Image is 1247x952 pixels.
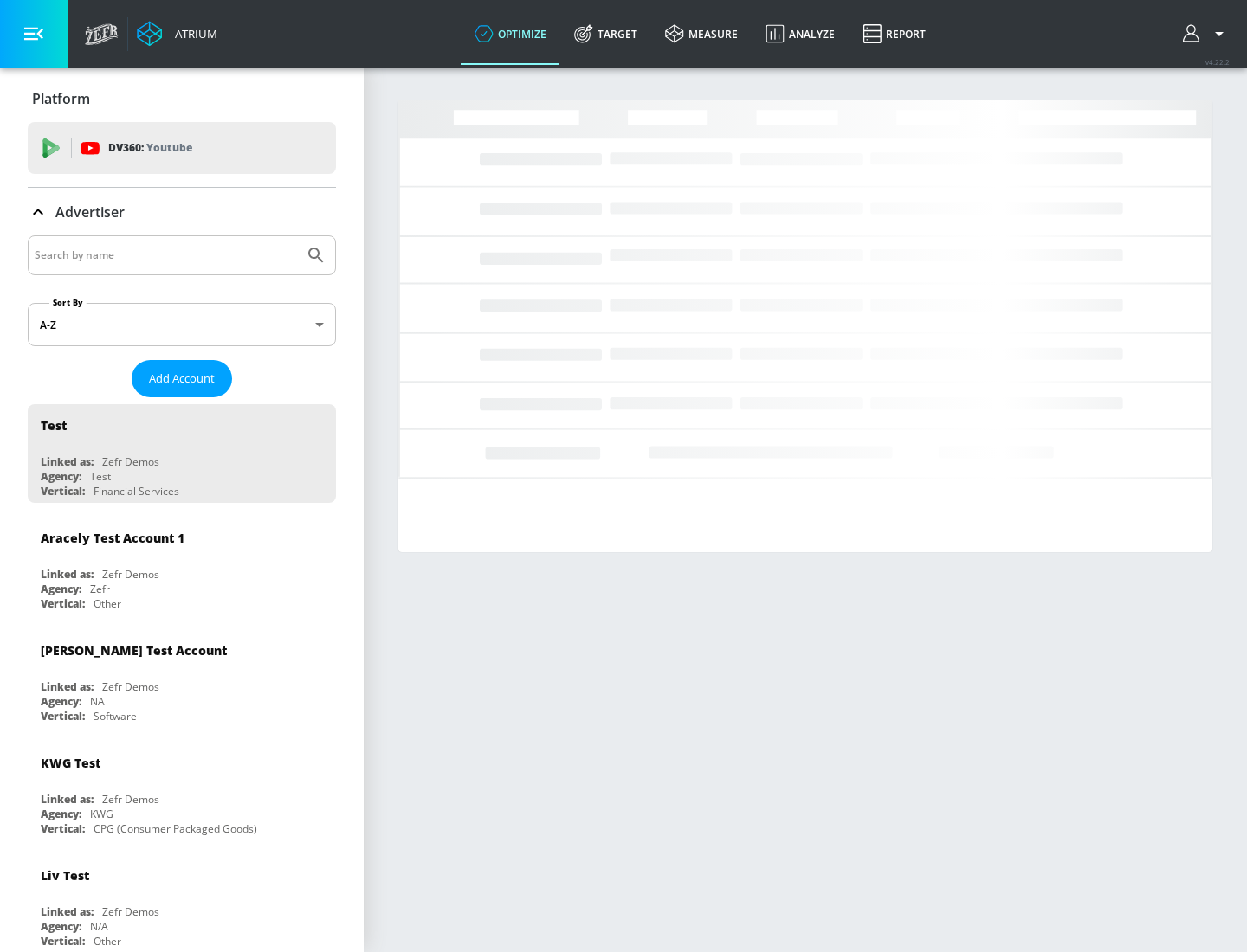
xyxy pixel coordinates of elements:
[41,934,85,949] div: Vertical:
[90,582,110,596] div: Zefr
[132,360,232,397] button: Add Account
[41,567,94,582] div: Linked as:
[137,21,217,47] a: Atrium
[108,138,192,158] p: DV360:
[90,694,105,709] div: NA
[1205,57,1230,67] span: v 4.22.2
[41,821,85,836] div: Vertical:
[41,679,94,694] div: Linked as:
[55,203,125,222] p: Advertiser
[28,303,336,346] div: A-Z
[849,3,940,65] a: Report
[28,404,336,503] div: TestLinked as:Zefr DemosAgency:TestVertical:Financial Services
[41,867,89,884] div: Liv Test
[149,369,215,389] span: Add Account
[41,484,85,499] div: Vertical:
[41,807,81,821] div: Agency:
[102,904,159,919] div: Zefr Demos
[41,919,81,934] div: Agency:
[41,582,81,596] div: Agency:
[41,417,67,434] div: Test
[28,629,336,728] div: [PERSON_NAME] Test AccountLinked as:Zefr DemosAgency:NAVertical:Software
[28,122,336,174] div: DV360: Youtube
[90,919,108,934] div: N/A
[102,679,159,694] div: Zefr Demos
[651,3,752,65] a: measure
[560,3,651,65] a: Target
[461,3,560,65] a: optimize
[41,694,81,709] div: Agency:
[41,709,85,724] div: Vertical:
[94,709,137,724] div: Software
[28,188,336,236] div: Advertiser
[28,74,336,123] div: Platform
[102,792,159,807] div: Zefr Demos
[90,469,111,484] div: Test
[49,297,87,308] label: Sort By
[90,807,113,821] div: KWG
[28,517,336,615] div: Aracely Test Account 1Linked as:Zefr DemosAgency:ZefrVertical:Other
[102,567,159,582] div: Zefr Demos
[41,792,94,807] div: Linked as:
[146,138,192,157] p: Youtube
[168,26,217,42] div: Atrium
[41,642,227,659] div: [PERSON_NAME] Test Account
[752,3,849,65] a: Analyze
[41,755,100,771] div: KWG Test
[102,454,159,469] div: Zefr Demos
[41,454,94,469] div: Linked as:
[28,742,336,840] div: KWG TestLinked as:Zefr DemosAgency:KWGVertical:CPG (Consumer Packaged Goods)
[94,596,121,611] div: Other
[94,484,179,499] div: Financial Services
[41,904,94,919] div: Linked as:
[94,934,121,949] div: Other
[94,821,257,836] div: CPG (Consumer Packaged Goods)
[41,530,184,546] div: Aracely Test Account 1
[41,596,85,611] div: Vertical:
[35,244,297,267] input: Search by name
[41,469,81,484] div: Agency:
[32,89,90,108] p: Platform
